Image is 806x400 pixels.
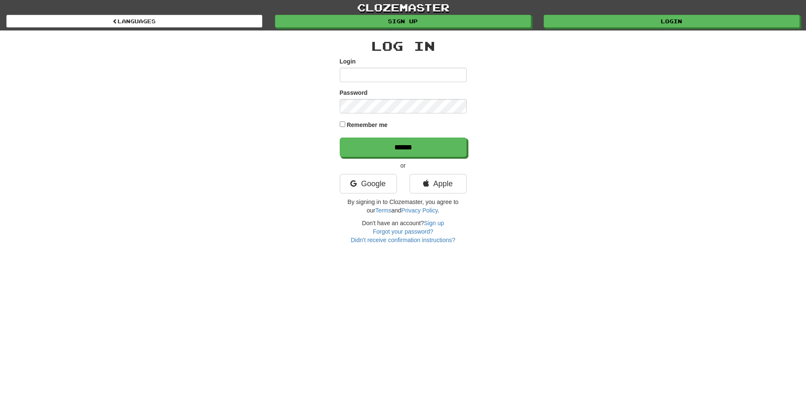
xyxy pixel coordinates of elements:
div: Don't have an account? [340,219,467,244]
a: Apple [410,174,467,193]
a: Sign up [275,15,531,28]
a: Privacy Policy [401,207,437,214]
a: Login [544,15,800,28]
p: or [340,161,467,170]
a: Languages [6,15,262,28]
a: Didn't receive confirmation instructions? [351,237,455,243]
a: Sign up [424,220,444,226]
h2: Log In [340,39,467,53]
label: Remember me [347,121,388,129]
label: Login [340,57,356,66]
a: Terms [375,207,391,214]
p: By signing in to Clozemaster, you agree to our and . [340,198,467,215]
a: Google [340,174,397,193]
label: Password [340,88,368,97]
a: Forgot your password? [373,228,433,235]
